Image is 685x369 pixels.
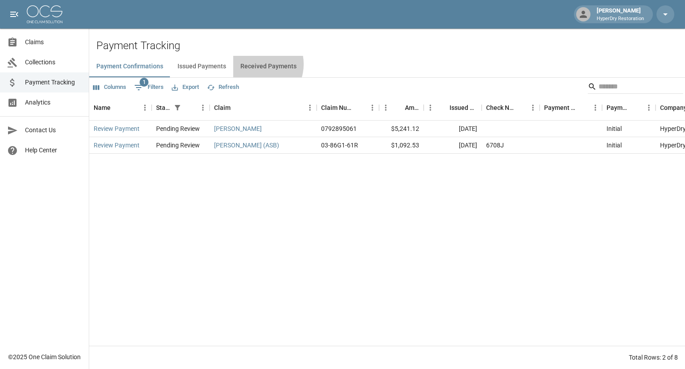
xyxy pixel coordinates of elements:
div: Initial [607,124,622,133]
button: Menu [138,101,152,114]
div: Claim [214,95,231,120]
span: 1 [140,78,149,87]
button: Export [169,80,201,94]
div: Name [89,95,152,120]
button: Issued Payments [170,56,233,77]
button: Sort [231,101,243,114]
button: Menu [424,101,437,114]
h2: Payment Tracking [96,39,685,52]
div: Pending Review [156,124,200,133]
span: Contact Us [25,126,82,135]
div: Payment Type [607,95,630,120]
div: dynamic tabs [89,56,685,77]
p: HyperDry Restoration [597,15,644,23]
div: Check Number [486,95,514,120]
div: 1 active filter [171,101,184,114]
button: Payment Confirmations [89,56,170,77]
button: Sort [353,101,366,114]
div: [DATE] [424,121,482,137]
button: Sort [576,101,589,114]
button: Menu [589,101,602,114]
div: Status [152,95,210,120]
a: [PERSON_NAME] [214,124,262,133]
div: Pending Review [156,141,200,150]
button: Menu [379,101,392,114]
div: Payment Method [540,95,602,120]
button: Refresh [205,80,241,94]
span: Payment Tracking [25,78,82,87]
button: Menu [303,101,317,114]
button: Show filters [132,80,166,95]
button: Sort [630,101,642,114]
button: Show filters [171,101,184,114]
button: Menu [366,101,379,114]
div: Claim [210,95,317,120]
div: Claim Number [317,95,379,120]
button: Sort [514,101,526,114]
div: [DATE] [424,137,482,154]
div: Issued Date [450,95,477,120]
div: Claim Number [321,95,353,120]
div: Name [94,95,111,120]
a: Review Payment [94,124,140,133]
div: Issued Date [424,95,482,120]
div: $5,241.12 [379,121,424,137]
button: Menu [526,101,540,114]
span: Claims [25,38,82,47]
button: Select columns [91,80,128,94]
div: Status [156,95,171,120]
div: © 2025 One Claim Solution [8,352,81,361]
div: Payment Method [544,95,576,120]
button: open drawer [5,5,23,23]
div: Payment Type [602,95,656,120]
div: Initial [607,141,622,150]
div: Search [588,80,683,96]
a: [PERSON_NAME] (ASB) [214,141,279,150]
div: 03-86G1-61R [321,141,358,150]
button: Sort [184,101,196,114]
button: Menu [642,101,656,114]
div: [PERSON_NAME] [593,6,648,22]
div: 0792895061 [321,124,357,133]
button: Sort [437,101,450,114]
div: Amount [405,95,419,120]
span: Collections [25,58,82,67]
button: Sort [392,101,405,114]
div: 6708J [486,141,504,150]
div: Total Rows: 2 of 8 [629,353,678,362]
button: Menu [196,101,210,114]
button: Received Payments [233,56,304,77]
div: Amount [379,95,424,120]
a: Review Payment [94,141,140,150]
div: Check Number [482,95,540,120]
span: Help Center [25,146,82,155]
span: Analytics [25,98,82,107]
img: ocs-logo-white-transparent.png [27,5,62,23]
button: Sort [111,101,123,114]
div: $1,092.53 [379,137,424,154]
